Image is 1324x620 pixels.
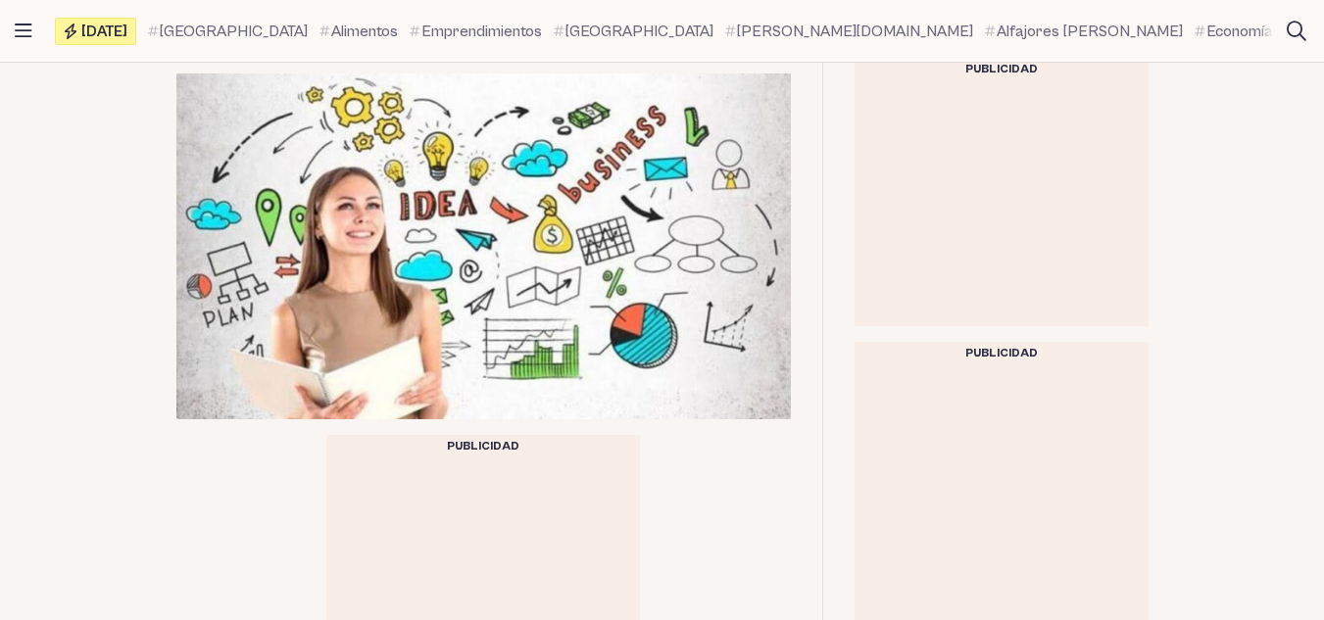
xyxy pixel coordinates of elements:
[985,20,1183,43] a: Alfajores [PERSON_NAME]
[1206,20,1273,43] span: Economía
[737,20,973,43] span: [PERSON_NAME][DOMAIN_NAME]
[331,20,398,43] span: Alimentos
[176,73,791,419] img: Emprendimiento 2023
[565,20,713,43] span: [GEOGRAPHIC_DATA]
[855,81,1149,326] iframe: Advertisement
[421,20,542,43] span: Emprendimientos
[554,20,713,43] a: [GEOGRAPHIC_DATA]
[725,20,973,43] a: [PERSON_NAME][DOMAIN_NAME]
[997,20,1183,43] span: Alfajores [PERSON_NAME]
[148,20,308,43] a: [GEOGRAPHIC_DATA]
[855,58,1149,81] div: Publicidad
[326,435,640,458] div: Publicidad
[410,20,542,43] a: Emprendimientos
[81,24,127,39] span: [DATE]
[1195,20,1273,43] a: Economía
[319,20,398,43] a: Alimentos
[160,20,308,43] span: [GEOGRAPHIC_DATA]
[855,342,1149,365] div: Publicidad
